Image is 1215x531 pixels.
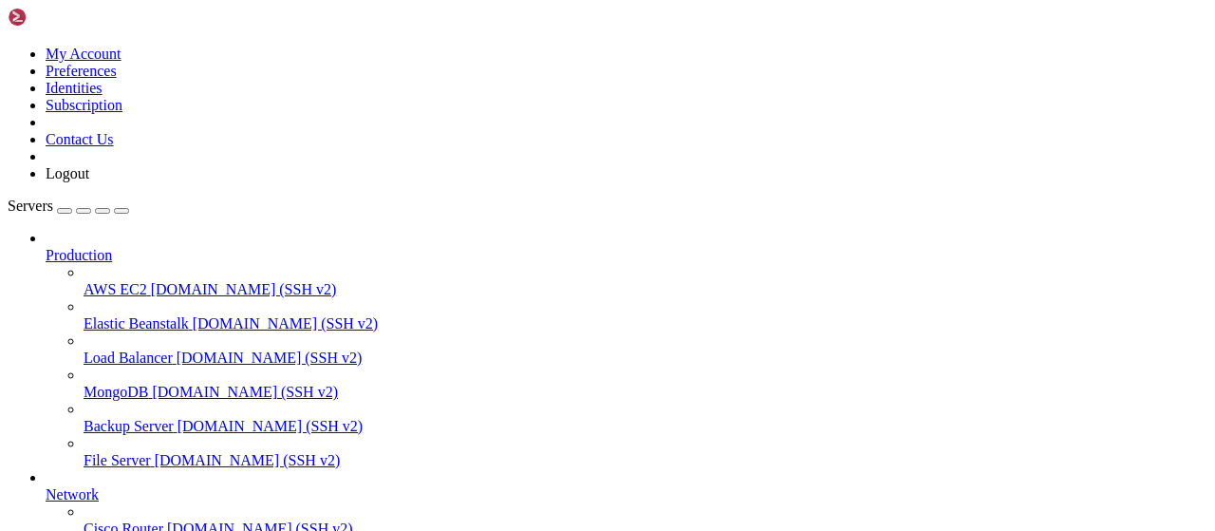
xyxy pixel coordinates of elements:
[46,97,122,113] a: Subscription
[46,247,1207,264] a: Production
[177,350,363,366] span: [DOMAIN_NAME] (SSH v2)
[84,350,1207,367] a: Load Balancer [DOMAIN_NAME] (SSH v2)
[46,486,1207,503] a: Network
[84,435,1207,469] li: File Server [DOMAIN_NAME] (SSH v2)
[84,315,189,332] span: Elastic Beanstalk
[84,401,1207,435] li: Backup Server [DOMAIN_NAME] (SSH v2)
[46,247,112,263] span: Production
[46,486,99,503] span: Network
[84,452,1207,469] a: File Server [DOMAIN_NAME] (SSH v2)
[193,315,379,332] span: [DOMAIN_NAME] (SSH v2)
[84,418,174,434] span: Backup Server
[84,281,1207,298] a: AWS EC2 [DOMAIN_NAME] (SSH v2)
[84,298,1207,332] li: Elastic Beanstalk [DOMAIN_NAME] (SSH v2)
[84,367,1207,401] li: MongoDB [DOMAIN_NAME] (SSH v2)
[46,230,1207,469] li: Production
[84,452,151,468] span: File Server
[8,198,53,214] span: Servers
[84,384,148,400] span: MongoDB
[84,350,173,366] span: Load Balancer
[46,63,117,79] a: Preferences
[46,46,121,62] a: My Account
[46,80,103,96] a: Identities
[84,281,147,297] span: AWS EC2
[152,384,338,400] span: [DOMAIN_NAME] (SSH v2)
[84,315,1207,332] a: Elastic Beanstalk [DOMAIN_NAME] (SSH v2)
[84,418,1207,435] a: Backup Server [DOMAIN_NAME] (SSH v2)
[46,165,89,181] a: Logout
[46,131,114,147] a: Contact Us
[8,198,129,214] a: Servers
[84,332,1207,367] li: Load Balancer [DOMAIN_NAME] (SSH v2)
[155,452,341,468] span: [DOMAIN_NAME] (SSH v2)
[84,384,1207,401] a: MongoDB [DOMAIN_NAME] (SSH v2)
[84,264,1207,298] li: AWS EC2 [DOMAIN_NAME] (SSH v2)
[8,8,117,27] img: Shellngn
[178,418,364,434] span: [DOMAIN_NAME] (SSH v2)
[151,281,337,297] span: [DOMAIN_NAME] (SSH v2)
